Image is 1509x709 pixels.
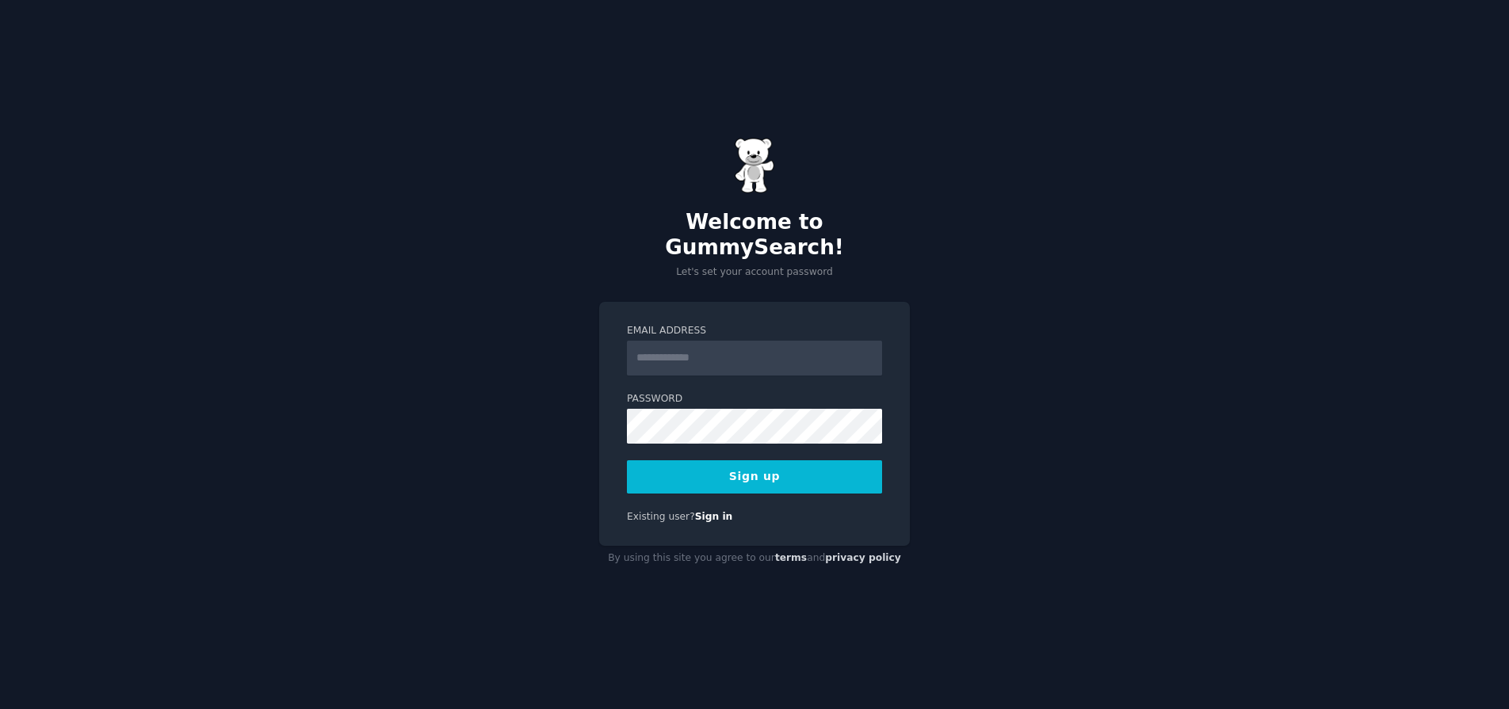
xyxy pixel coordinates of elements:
[627,392,882,406] label: Password
[599,210,910,260] h2: Welcome to GummySearch!
[825,552,901,563] a: privacy policy
[627,460,882,494] button: Sign up
[735,138,774,193] img: Gummy Bear
[695,511,733,522] a: Sign in
[627,324,882,338] label: Email Address
[775,552,807,563] a: terms
[627,511,695,522] span: Existing user?
[599,265,910,280] p: Let's set your account password
[599,546,910,571] div: By using this site you agree to our and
